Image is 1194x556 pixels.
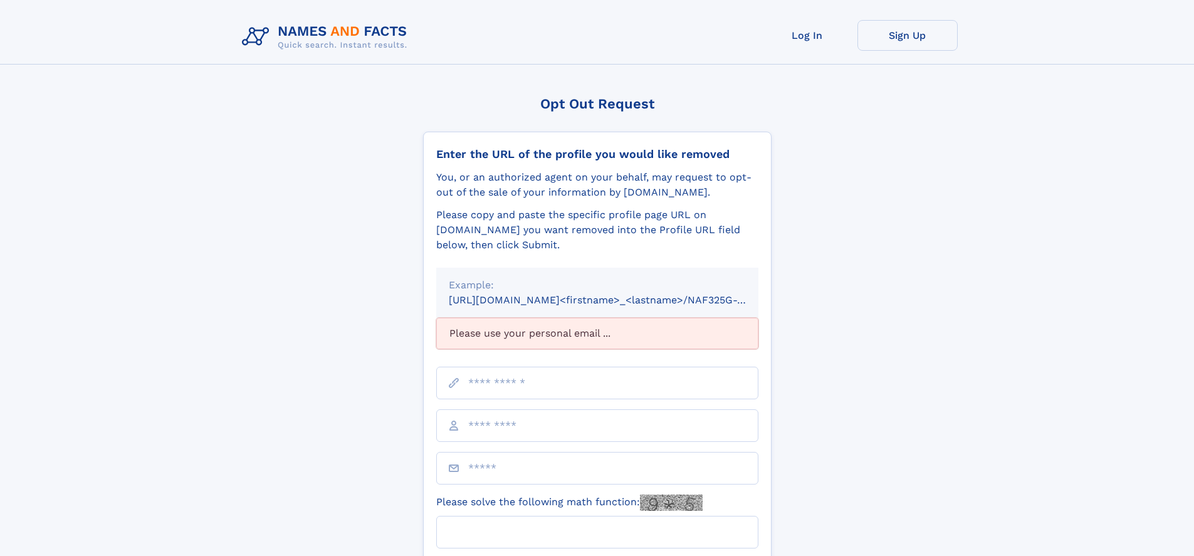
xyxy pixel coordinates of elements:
div: Opt Out Request [423,96,772,112]
div: Enter the URL of the profile you would like removed [436,147,758,161]
div: Please copy and paste the specific profile page URL on [DOMAIN_NAME] you want removed into the Pr... [436,207,758,253]
div: Example: [449,278,746,293]
label: Please solve the following math function: [436,495,703,511]
small: [URL][DOMAIN_NAME]<firstname>_<lastname>/NAF325G-xxxxxxxx [449,294,782,306]
a: Sign Up [857,20,958,51]
a: Log In [757,20,857,51]
div: You, or an authorized agent on your behalf, may request to opt-out of the sale of your informatio... [436,170,758,200]
img: Logo Names and Facts [237,20,417,54]
div: Please use your personal email ... [436,318,758,349]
